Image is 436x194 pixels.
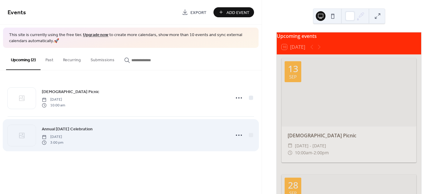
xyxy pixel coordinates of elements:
span: 10:00am [295,149,312,156]
button: Submissions [86,48,119,69]
span: 10:00 am [42,102,65,108]
span: 2:00pm [314,149,329,156]
a: Upgrade now [83,31,108,39]
span: [DEMOGRAPHIC_DATA] Picnic [42,89,99,95]
span: Add Event [226,9,249,16]
div: 13 [288,64,298,73]
span: 3:00 pm [42,140,63,145]
div: Sep [289,75,297,79]
span: Events [8,7,26,18]
div: ​ [288,142,292,149]
a: Export [177,7,211,17]
button: Add Event [213,7,254,17]
button: Past [41,48,58,69]
span: Export [190,9,206,16]
a: Annual [DATE] Celebration [42,125,93,132]
span: Annual [DATE] Celebration [42,126,93,132]
span: This site is currently using the free tier. to create more calendars, show more than 10 events an... [9,32,253,44]
div: [DEMOGRAPHIC_DATA] Picnic [282,132,416,139]
div: ​ [288,149,292,156]
a: [DEMOGRAPHIC_DATA] Picnic [42,88,99,95]
div: Upcoming events [277,32,421,40]
div: 28 [288,181,298,190]
button: Recurring [58,48,86,69]
span: [DATE] [42,97,65,102]
span: - [312,149,314,156]
span: [DATE] [42,134,63,140]
span: [DATE] - [DATE] [295,142,326,149]
button: Upcoming (2) [6,48,41,70]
